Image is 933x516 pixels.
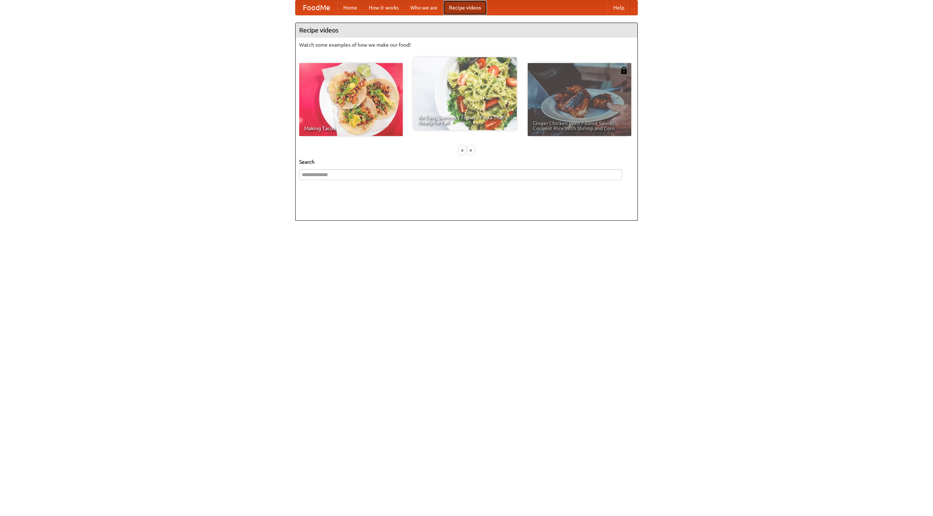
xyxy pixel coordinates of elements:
div: « [459,146,465,155]
a: An Easy, Summery Tomato Pasta That's Ready for Fall [413,57,517,130]
p: Watch some examples of how we make our food! [299,41,634,49]
h5: Search [299,158,634,166]
a: Help [608,0,630,15]
h4: Recipe videos [296,23,637,38]
a: Recipe videos [443,0,487,15]
a: Home [337,0,363,15]
img: 483408.png [620,67,628,74]
a: How it works [363,0,405,15]
div: » [468,146,474,155]
a: FoodMe [296,0,337,15]
span: An Easy, Summery Tomato Pasta That's Ready for Fall [418,115,512,125]
span: Making Tacos [304,126,398,131]
a: Who we are [405,0,443,15]
a: Making Tacos [299,63,403,136]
